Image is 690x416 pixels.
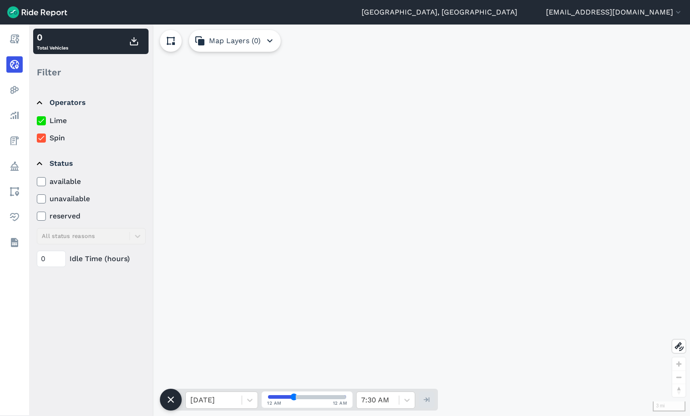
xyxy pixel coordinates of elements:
label: Lime [37,115,146,126]
summary: Status [37,151,144,176]
a: Analyze [6,107,23,124]
a: [GEOGRAPHIC_DATA], [GEOGRAPHIC_DATA] [362,7,517,18]
span: 12 AM [267,400,282,406]
div: Filter [33,58,149,86]
span: 12 AM [333,400,347,406]
summary: Operators [37,90,144,115]
a: Fees [6,133,23,149]
a: Health [6,209,23,225]
a: Report [6,31,23,47]
a: Policy [6,158,23,174]
label: Spin [37,133,146,144]
a: Datasets [6,234,23,251]
label: available [37,176,146,187]
a: Areas [6,183,23,200]
button: [EMAIL_ADDRESS][DOMAIN_NAME] [546,7,683,18]
img: Ride Report [7,6,67,18]
label: reserved [37,211,146,222]
a: Realtime [6,56,23,73]
div: loading [29,25,690,416]
button: Map Layers (0) [189,30,281,52]
label: unavailable [37,193,146,204]
div: Total Vehicles [37,30,68,52]
a: Heatmaps [6,82,23,98]
div: Idle Time (hours) [37,251,146,267]
div: 0 [37,30,68,44]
